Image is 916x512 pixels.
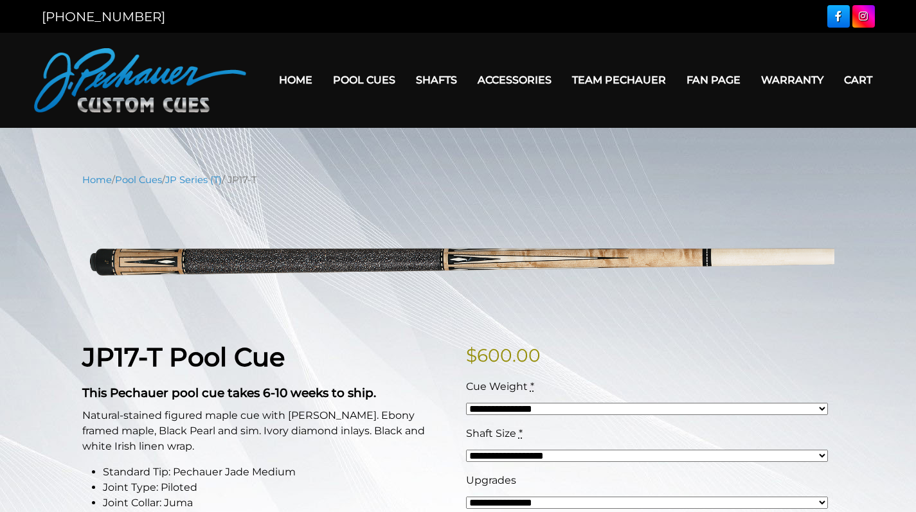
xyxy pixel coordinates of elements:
[466,474,516,486] span: Upgrades
[406,64,467,96] a: Shafts
[562,64,676,96] a: Team Pechauer
[323,64,406,96] a: Pool Cues
[676,64,751,96] a: Fan Page
[115,174,162,186] a: Pool Cues
[466,344,477,366] span: $
[466,344,541,366] bdi: 600.00
[82,197,834,322] img: jp17-T.png
[103,480,451,495] li: Joint Type: Piloted
[82,385,376,400] strong: This Pechauer pool cue takes 6-10 weeks to ship.
[34,48,246,112] img: Pechauer Custom Cues
[530,380,534,393] abbr: required
[751,64,834,96] a: Warranty
[165,174,222,186] a: JP Series (T)
[103,464,451,480] li: Standard Tip: Pechauer Jade Medium
[466,427,516,439] span: Shaft Size
[42,9,165,24] a: [PHONE_NUMBER]
[82,174,112,186] a: Home
[466,380,528,393] span: Cue Weight
[519,427,523,439] abbr: required
[103,495,451,511] li: Joint Collar: Juma
[82,173,834,187] nav: Breadcrumb
[82,408,451,454] p: Natural-stained figured maple cue with [PERSON_NAME]. Ebony framed maple, Black Pearl and sim. Iv...
[467,64,562,96] a: Accessories
[82,341,285,373] strong: JP17-T Pool Cue
[834,64,883,96] a: Cart
[269,64,323,96] a: Home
